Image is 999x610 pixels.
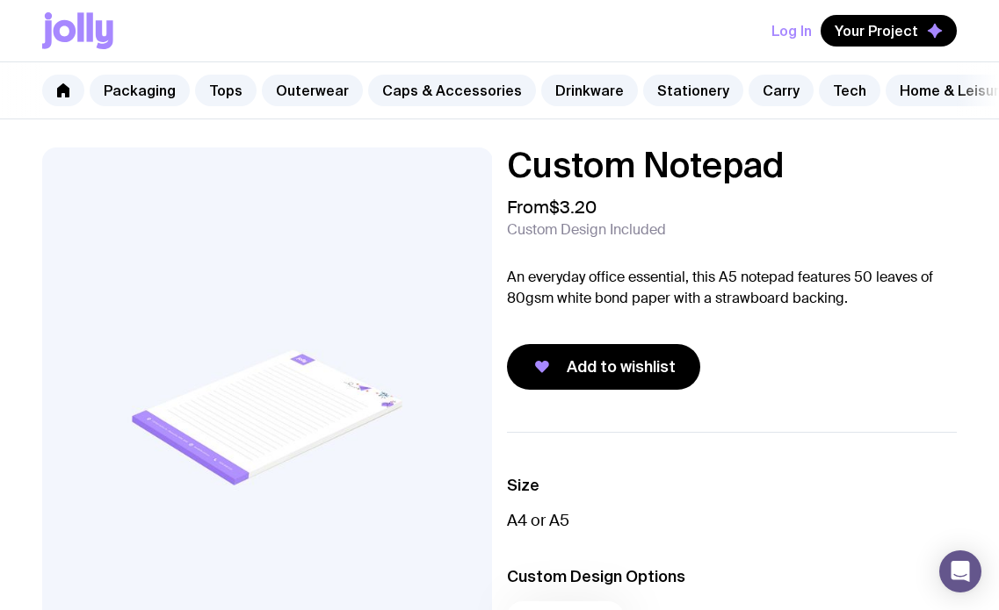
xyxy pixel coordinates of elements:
[835,22,918,39] span: Your Project
[749,75,814,106] a: Carry
[507,197,597,218] span: From
[567,356,676,377] span: Add to wishlist
[507,147,958,183] h1: Custom Notepad
[643,75,743,106] a: Stationery
[821,15,957,47] button: Your Project
[507,221,666,239] span: Custom Design Included
[549,196,597,219] span: $3.20
[771,15,812,47] button: Log In
[819,75,880,106] a: Tech
[262,75,363,106] a: Outerwear
[507,344,700,390] button: Add to wishlist
[507,267,958,309] p: An everyday office essential, this A5 notepad features 50 leaves of 80gsm white bond paper with a...
[541,75,638,106] a: Drinkware
[507,510,958,531] p: A4 or A5
[368,75,536,106] a: Caps & Accessories
[507,566,958,587] h3: Custom Design Options
[90,75,190,106] a: Packaging
[507,475,958,496] h3: Size
[195,75,257,106] a: Tops
[939,550,981,592] div: Open Intercom Messenger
